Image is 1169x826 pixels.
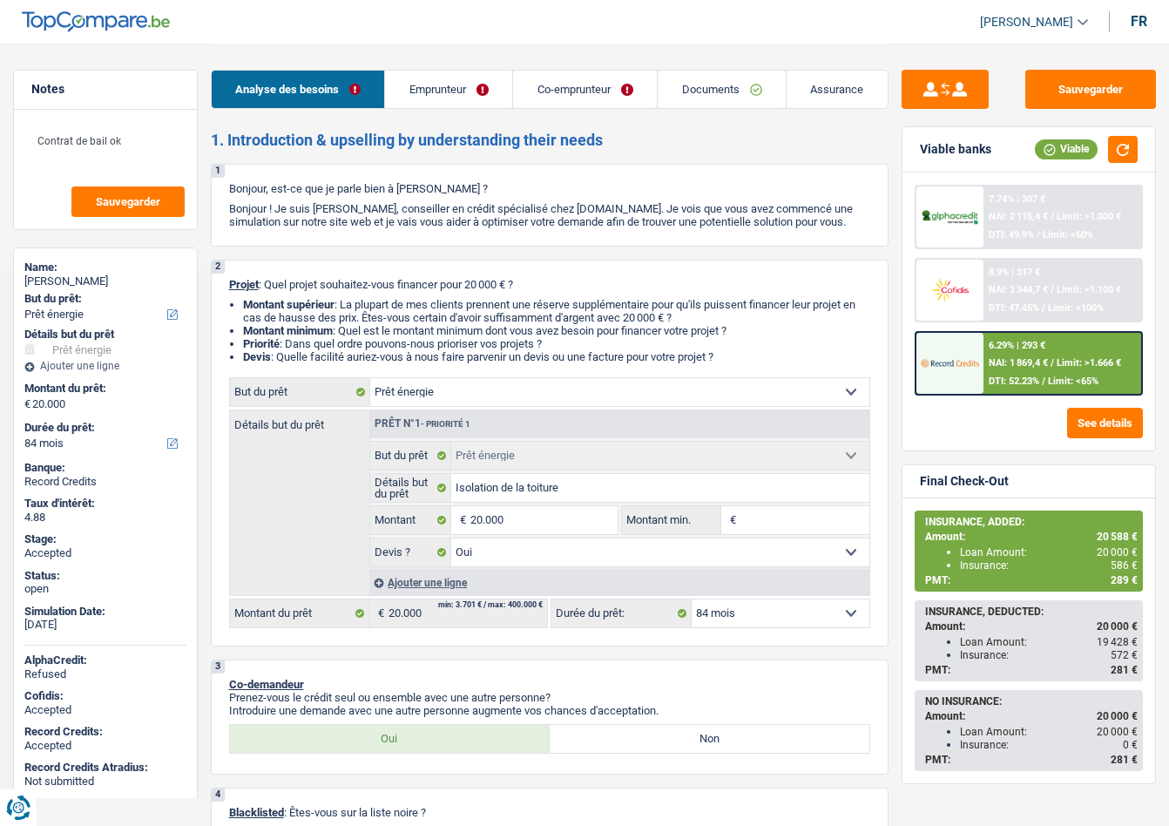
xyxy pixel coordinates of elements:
[24,569,186,583] div: Status:
[513,71,657,108] a: Co-emprunteur
[925,695,1138,708] div: NO INSURANCE:
[24,421,183,435] label: Durée du prêt:
[920,142,991,157] div: Viable banks
[1111,754,1138,766] span: 281 €
[24,739,186,753] div: Accepted
[1131,13,1147,30] div: fr
[438,601,543,609] div: min: 3.701 € / max: 400.000 €
[989,284,1048,295] span: NAI: 2 344,7 €
[989,211,1048,222] span: NAI: 2 115,4 €
[229,202,870,228] p: Bonjour ! Je suis [PERSON_NAME], conseiller en crédit spécialisé chez [DOMAIN_NAME]. Je vois que ...
[925,754,1138,766] div: PMT:
[212,261,225,274] div: 2
[1051,284,1054,295] span: /
[24,605,186,619] div: Simulation Date:
[24,689,186,703] div: Cofidis:
[989,302,1039,314] span: DTI: 47.45%
[921,208,979,227] img: AlphaCredit
[24,497,186,511] div: Taux d'intérêt:
[1025,70,1156,109] button: Sauvegarder
[421,419,470,429] span: - Priorité 1
[989,229,1034,240] span: DTI: 49.9%
[925,620,1138,633] div: Amount:
[96,196,160,207] span: Sauvegarder
[24,511,186,525] div: 4.88
[1057,284,1121,295] span: Limit: >1.100 €
[1067,408,1143,438] button: See details
[721,506,740,534] span: €
[370,418,475,430] div: Prêt n°1
[989,357,1048,369] span: NAI: 1 869,4 €
[1048,302,1104,314] span: Limit: <100%
[920,474,1009,489] div: Final Check-Out
[1097,726,1138,738] span: 20 000 €
[960,726,1138,738] div: Loan Amount:
[243,350,870,363] li: : Quelle facilité auriez-vous à nous faire parvenir un devis ou une facture pour votre projet ?
[1111,559,1138,572] span: 586 €
[1051,357,1054,369] span: /
[31,82,179,97] h5: Notes
[243,298,334,311] strong: Montant supérieur
[385,71,512,108] a: Emprunteur
[212,71,385,108] a: Analyse des besoins
[1097,531,1138,543] span: 20 588 €
[212,165,225,178] div: 1
[229,182,870,195] p: Bonjour, est-ce que je parle bien à [PERSON_NAME] ?
[243,298,870,324] li: : La plupart de mes clients prennent une réserve supplémentaire pour qu'ils puissent financer leu...
[24,546,186,560] div: Accepted
[24,703,186,717] div: Accepted
[229,278,259,291] span: Projet
[989,193,1045,205] div: 7.74% | 307 €
[370,474,451,502] label: Détails but du prêt
[229,678,304,691] span: Co-demandeur
[243,324,870,337] li: : Quel est le montant minimum dont vous avez besoin pour financer votre projet ?
[24,360,186,372] div: Ajouter une ligne
[980,15,1073,30] span: [PERSON_NAME]
[24,292,183,306] label: But du prêt:
[22,11,170,32] img: TopCompare Logo
[989,267,1040,278] div: 8.9% | 317 €
[551,599,691,627] label: Durée du prêt:
[24,261,186,274] div: Name:
[960,649,1138,661] div: Insurance:
[24,618,186,632] div: [DATE]
[24,382,183,396] label: Montant du prêt:
[989,376,1039,387] span: DTI: 52.23%
[229,704,870,717] p: Introduire une demande avec une autre personne augmente vos chances d'acceptation.
[1035,139,1098,159] div: Viable
[24,667,186,681] div: Refused
[451,506,470,534] span: €
[229,278,870,291] p: : Quel projet souhaitez-vous financer pour 20 000 € ?
[230,725,550,753] label: Oui
[966,8,1088,37] a: [PERSON_NAME]
[787,71,888,108] a: Assurance
[230,378,371,406] label: But du prêt
[24,461,186,475] div: Banque:
[370,442,451,470] label: But du prêt
[925,710,1138,722] div: Amount:
[370,538,451,566] label: Devis ?
[24,582,186,596] div: open
[230,410,370,430] label: Détails but du prêt
[229,806,870,819] p: : Êtes-vous sur la liste noire ?
[1123,739,1138,751] span: 0 €
[243,337,870,350] li: : Dans quel ordre pouvons-nous prioriser vos projets ?
[211,131,889,150] h2: 1. Introduction & upselling by understanding their needs
[921,275,979,305] img: Cofidis
[212,789,225,802] div: 4
[1057,357,1121,369] span: Limit: >1.666 €
[369,570,869,595] div: Ajouter une ligne
[230,599,369,627] label: Montant du prêt
[24,475,186,489] div: Record Credits
[369,599,389,627] span: €
[24,532,186,546] div: Stage:
[24,328,186,342] div: Détails but du prêt
[925,664,1138,676] div: PMT:
[243,324,333,337] strong: Montant minimum
[1051,211,1054,222] span: /
[960,546,1138,559] div: Loan Amount:
[658,71,786,108] a: Documents
[989,340,1045,351] div: 6.29% | 293 €
[229,691,870,704] p: Prenez-vous le crédit seul ou ensemble avec une autre personne?
[960,739,1138,751] div: Insurance:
